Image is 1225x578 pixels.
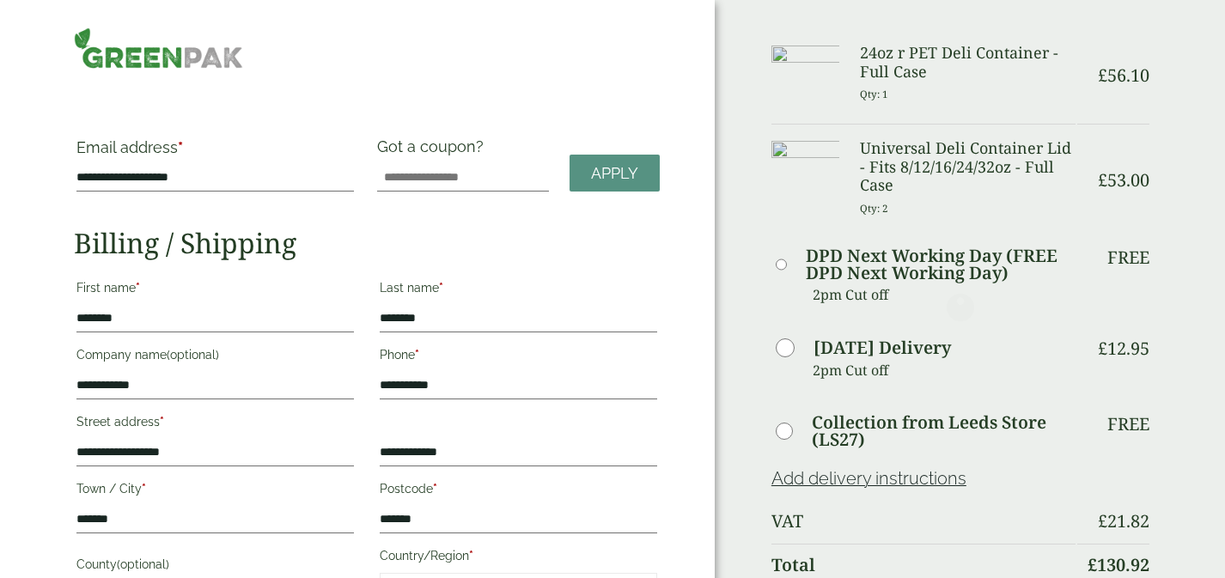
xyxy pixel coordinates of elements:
[591,164,638,183] span: Apply
[76,343,354,372] label: Company name
[76,477,354,506] label: Town / City
[433,482,437,496] abbr: required
[74,27,243,69] img: GreenPak Supplies
[136,281,140,295] abbr: required
[415,348,419,362] abbr: required
[167,348,219,362] span: (optional)
[142,482,146,496] abbr: required
[380,276,657,305] label: Last name
[160,415,164,429] abbr: required
[469,549,473,563] abbr: required
[74,227,660,259] h2: Billing / Shipping
[377,137,491,164] label: Got a coupon?
[76,140,354,164] label: Email address
[380,477,657,506] label: Postcode
[76,410,354,439] label: Street address
[178,138,183,156] abbr: required
[76,276,354,305] label: First name
[570,155,660,192] a: Apply
[380,544,657,573] label: Country/Region
[439,281,443,295] abbr: required
[117,557,169,571] span: (optional)
[380,343,657,372] label: Phone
